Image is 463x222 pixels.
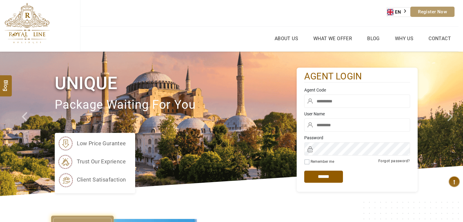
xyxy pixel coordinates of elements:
[2,80,10,85] span: Blog
[5,3,50,43] img: The Royal Line Holidays
[312,34,354,43] a: What we Offer
[58,172,126,187] li: client satisafaction
[55,95,297,115] p: package waiting for you
[387,7,410,17] div: Language
[378,159,410,163] a: Forgot password?
[58,136,126,151] li: low price gurantee
[304,135,410,141] label: Password
[273,34,300,43] a: About Us
[387,7,410,17] aside: Language selected: English
[410,7,455,17] a: Register Now
[304,87,410,93] label: Agent Code
[440,52,463,196] a: Check next image
[427,34,452,43] a: Contact
[14,52,37,196] a: Check next prev
[366,34,381,43] a: Blog
[304,71,410,82] h2: agent login
[311,159,334,164] label: Remember me
[387,8,410,17] a: EN
[304,111,410,117] label: User Name
[55,72,297,95] h1: Unique
[393,34,415,43] a: Why Us
[58,154,126,169] li: trust our exprience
